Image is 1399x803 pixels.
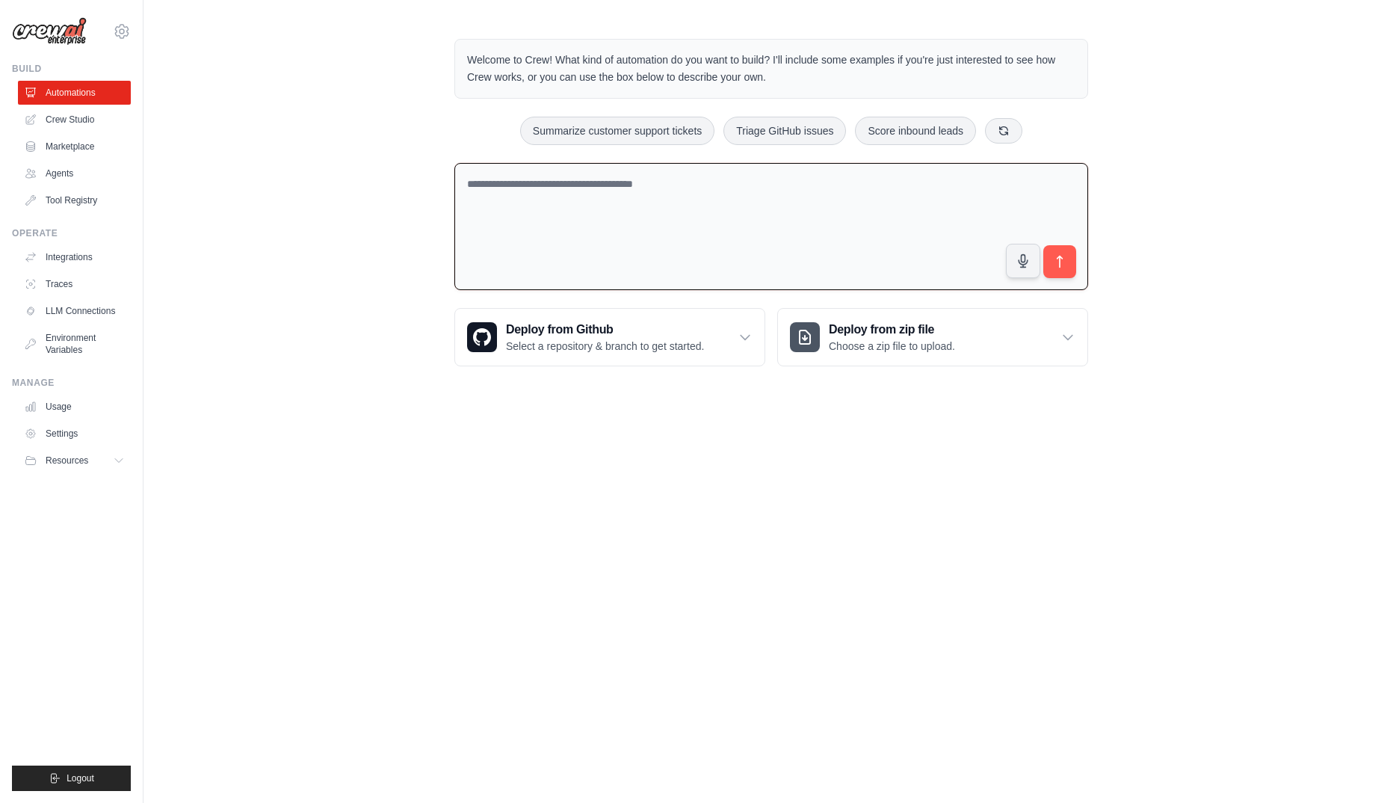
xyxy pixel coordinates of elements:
[18,326,131,362] a: Environment Variables
[18,161,131,185] a: Agents
[18,299,131,323] a: LLM Connections
[12,766,131,791] button: Logout
[18,108,131,132] a: Crew Studio
[18,135,131,159] a: Marketplace
[829,339,955,354] p: Choose a zip file to upload.
[467,52,1075,86] p: Welcome to Crew! What kind of automation do you want to build? I'll include some examples if you'...
[12,63,131,75] div: Build
[506,321,704,339] h3: Deploy from Github
[12,17,87,46] img: Logo
[723,117,846,145] button: Triage GitHub issues
[18,449,131,473] button: Resources
[829,321,955,339] h3: Deploy from zip file
[12,227,131,239] div: Operate
[18,81,131,105] a: Automations
[506,339,704,354] p: Select a repository & branch to get started.
[67,772,94,784] span: Logout
[18,272,131,296] a: Traces
[1324,731,1399,803] div: Chat-Widget
[18,422,131,446] a: Settings
[18,188,131,212] a: Tool Registry
[1324,731,1399,803] iframe: Chat Widget
[18,245,131,269] a: Integrations
[855,117,976,145] button: Score inbound leads
[12,377,131,389] div: Manage
[18,395,131,419] a: Usage
[46,455,88,467] span: Resources
[520,117,714,145] button: Summarize customer support tickets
